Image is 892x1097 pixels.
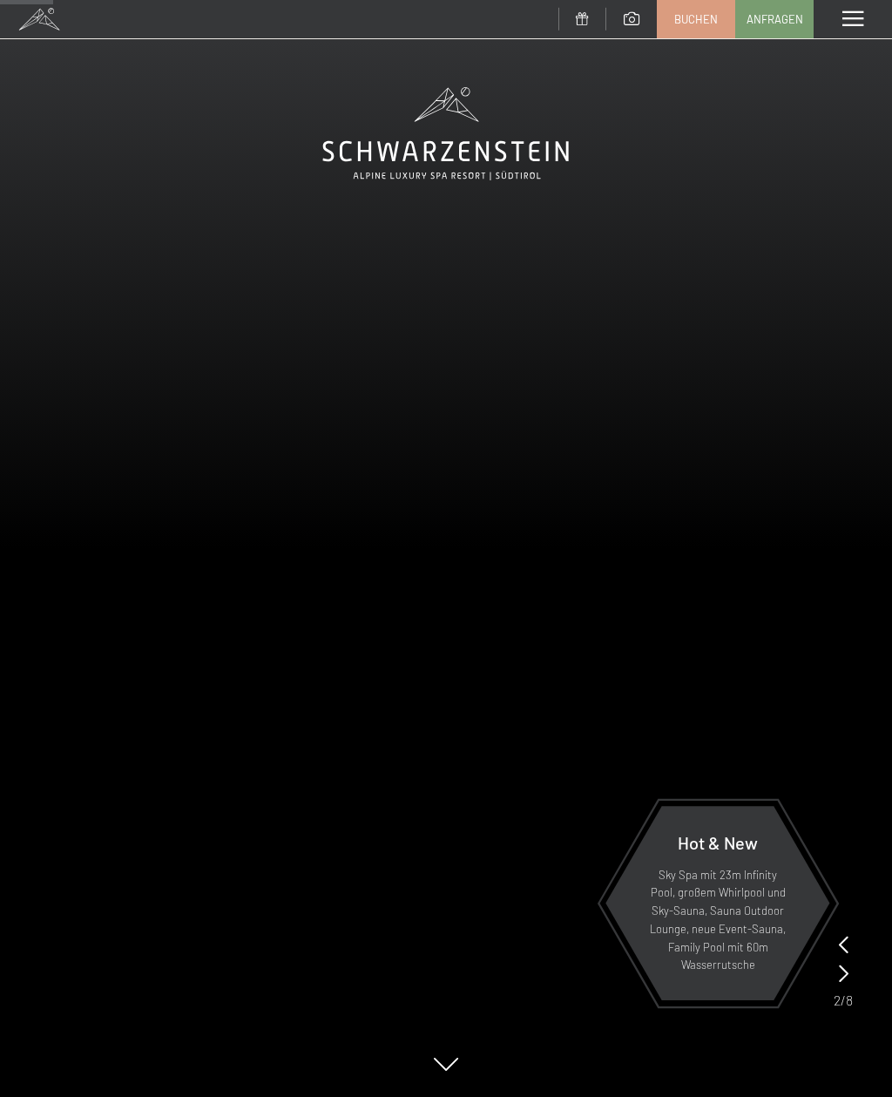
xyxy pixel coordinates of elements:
[846,991,853,1010] span: 8
[605,805,831,1001] a: Hot & New Sky Spa mit 23m Infinity Pool, großem Whirlpool und Sky-Sauna, Sauna Outdoor Lounge, ne...
[841,991,846,1010] span: /
[747,11,803,27] span: Anfragen
[658,1,734,37] a: Buchen
[648,866,787,975] p: Sky Spa mit 23m Infinity Pool, großem Whirlpool und Sky-Sauna, Sauna Outdoor Lounge, neue Event-S...
[834,991,841,1010] span: 2
[736,1,813,37] a: Anfragen
[674,11,718,27] span: Buchen
[678,832,758,853] span: Hot & New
